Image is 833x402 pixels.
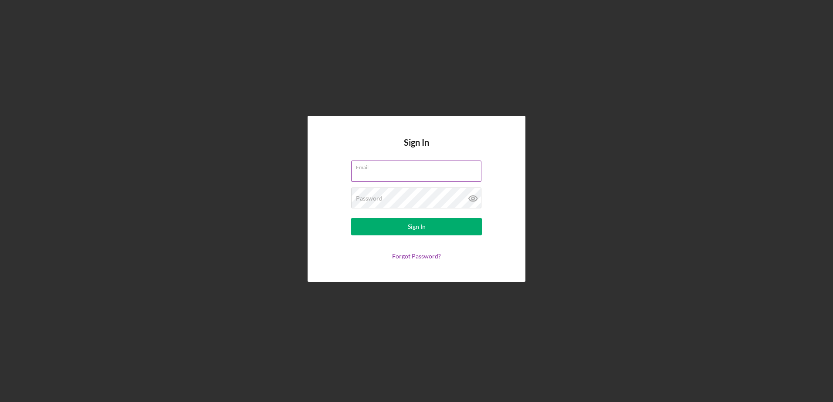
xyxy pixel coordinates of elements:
button: Sign In [351,218,482,235]
label: Email [356,161,481,171]
label: Password [356,195,383,202]
div: Sign In [408,218,426,235]
h4: Sign In [404,137,429,161]
a: Forgot Password? [392,252,441,260]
